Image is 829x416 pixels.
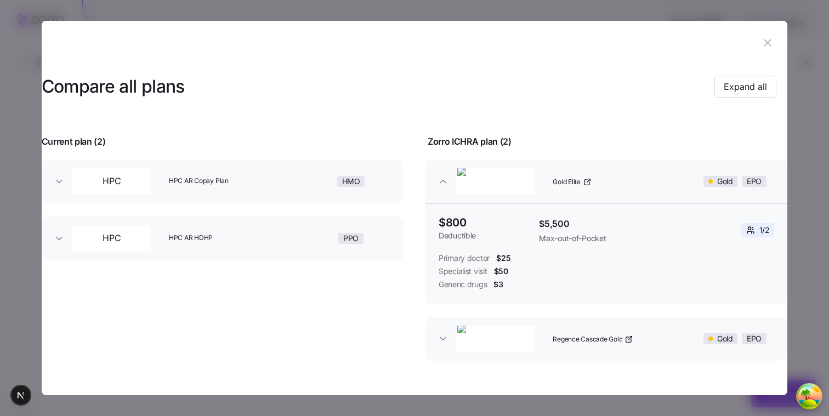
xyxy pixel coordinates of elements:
button: Expand all [714,76,776,98]
img: Oscar [457,167,534,196]
button: OscarGold EliteGoldEPO [425,159,787,203]
span: HPC [103,231,121,245]
button: Regence BlueShieldRegence Cascade GoldGoldEPO [425,317,787,361]
img: Regence BlueShield [457,324,534,353]
span: Max-out-of-Pocket [539,233,674,244]
span: Primary doctor [439,253,490,264]
span: HPC [103,174,121,188]
span: EPO [747,334,762,344]
button: HPCHPC AR HDHPPPO [42,216,404,260]
div: OscarGold EliteGoldEPO [425,203,787,304]
span: PPO [343,233,359,243]
span: $3 [493,279,503,290]
span: HMO [342,176,360,186]
h3: Compare all plans [42,75,185,99]
a: Gold Elite [553,178,592,187]
button: HPCHPC AR Copay PlanHMO [42,159,404,203]
span: $25 [496,253,510,264]
span: $50 [494,266,508,277]
span: Generic drugs [439,279,487,290]
span: 1 / 2 [759,225,770,236]
span: Current plan ( 2 ) [42,135,106,149]
span: EPO [747,176,762,186]
span: Expand all [724,80,767,93]
span: Deductible [439,230,530,241]
span: HPC AR HDHP [169,233,298,243]
a: Regence Cascade Gold [553,335,633,344]
span: Gold [717,176,733,186]
span: Specialist visit [439,266,487,277]
span: Gold [717,334,733,344]
button: Open Tanstack query devtools [798,385,820,407]
span: HPC AR Copay Plan [169,176,298,186]
span: $5,500 [539,217,674,231]
span: $800 [439,217,530,228]
span: Zorro ICHRA plan ( 2 ) [428,135,512,149]
span: Regence Cascade Gold [553,335,622,344]
span: Gold Elite [553,178,581,187]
